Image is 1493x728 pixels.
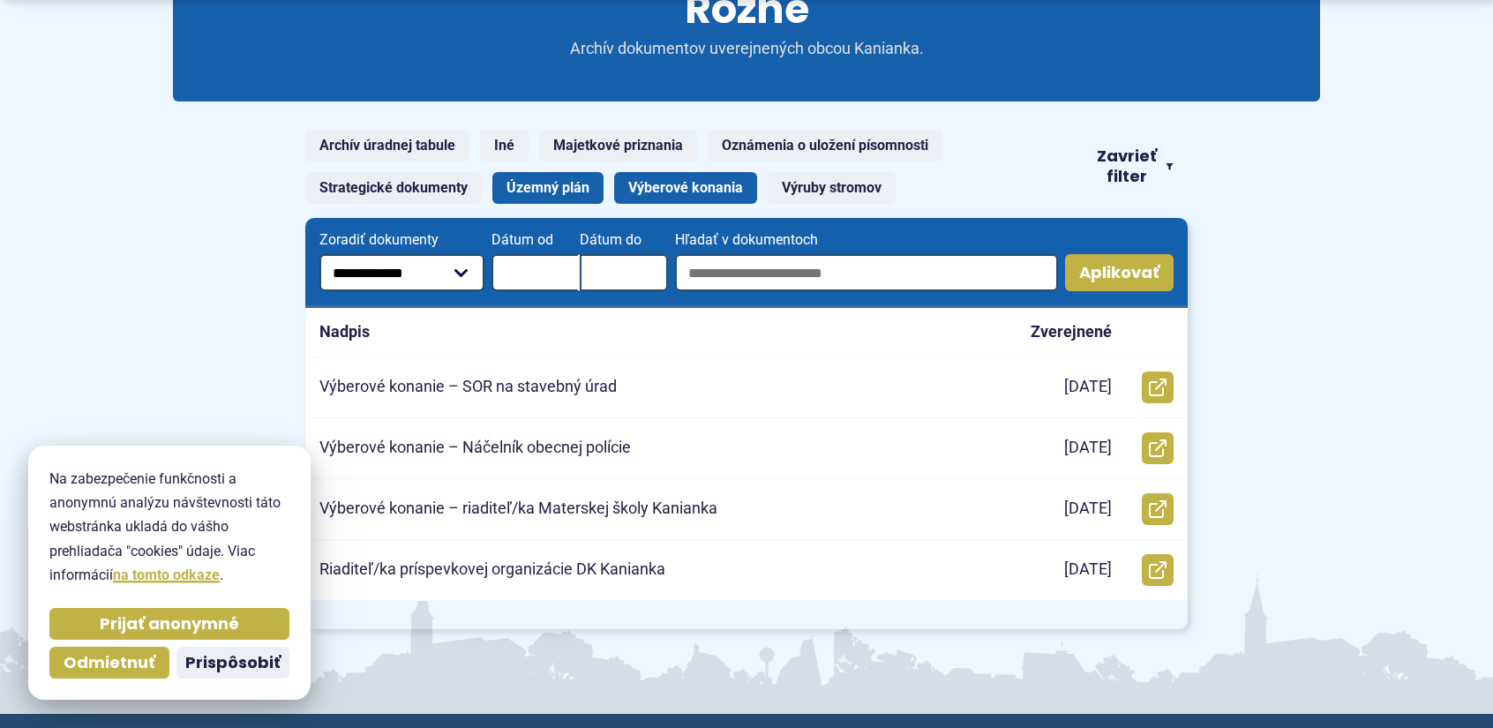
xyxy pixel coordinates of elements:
[675,232,1058,248] span: Hľadať v dokumentoch
[64,653,155,673] span: Odmietnuť
[1064,499,1112,519] p: [DATE]
[1031,322,1112,342] p: Zverejnené
[1064,559,1112,580] p: [DATE]
[305,172,482,204] a: Strategické dokumenty
[100,614,239,634] span: Prijať anonymné
[319,438,631,458] p: Výberové konanie – Náčelník obecnej polície
[491,232,580,248] span: Dátum od
[319,377,617,397] p: Výberové konanie – SOR na stavebný úrad
[185,653,281,673] span: Prispôsobiť
[49,467,289,587] p: Na zabezpečenie funkčnosti a anonymnú analýzu návštevnosti táto webstránka ukladá do vášho prehli...
[305,130,469,161] a: Archív úradnej tabule
[1064,438,1112,458] p: [DATE]
[49,647,169,679] button: Odmietnuť
[480,130,529,161] a: Iné
[491,254,580,291] input: Dátum od
[535,39,958,59] p: Archív dokumentov uverejnených obcou Kanianka.
[319,559,665,580] p: Riaditeľ/ka príspevkovej organizácie DK Kanianka
[176,647,289,679] button: Prispôsobiť
[539,130,697,161] a: Majetkové priznania
[319,254,484,291] select: Zoradiť dokumenty
[319,232,484,248] span: Zoradiť dokumenty
[768,172,896,204] a: Výruby stromov
[1064,377,1112,397] p: [DATE]
[1096,146,1159,186] span: Zavrieť filter
[1065,254,1174,291] button: Aplikovať
[492,172,604,204] a: Územný plán
[614,172,757,204] a: Výberové konania
[49,608,289,640] button: Prijať anonymné
[580,254,668,291] input: Dátum do
[675,254,1058,291] input: Hľadať v dokumentoch
[1082,146,1188,186] button: Zavrieť filter
[319,499,717,519] p: Výberové konanie – riaditeľ/ka Materskej školy Kanianka
[113,567,220,583] a: na tomto odkaze
[580,232,668,248] span: Dátum do
[319,322,370,342] p: Nadpis
[708,130,942,161] a: Oznámenia o uložení písomnosti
